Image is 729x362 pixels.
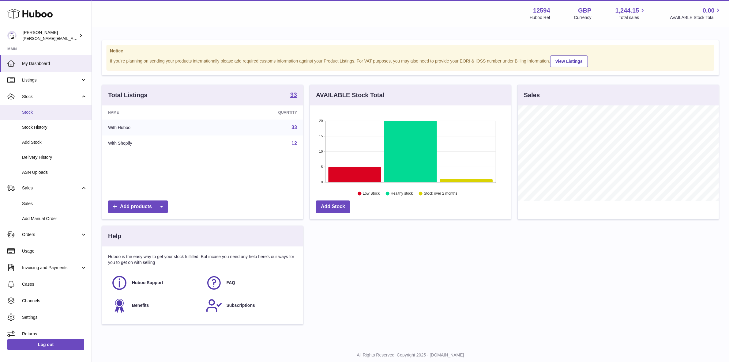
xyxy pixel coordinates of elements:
[23,36,123,41] span: [PERSON_NAME][EMAIL_ADDRESS][DOMAIN_NAME]
[530,15,550,21] div: Huboo Ref
[290,92,297,98] strong: 33
[578,6,591,15] strong: GBP
[703,6,715,15] span: 0.00
[102,135,210,151] td: With Shopify
[206,297,294,314] a: Subscriptions
[363,192,380,196] text: Low Stock
[22,185,81,191] span: Sales
[619,15,646,21] span: Total sales
[22,154,87,160] span: Delivery History
[110,55,711,67] div: If you're planning on sending your products internationally please add required customs informati...
[670,6,722,21] a: 0.00 AVAILABLE Stock Total
[319,150,323,153] text: 10
[108,91,148,99] h3: Total Listings
[132,280,163,286] span: Huboo Support
[524,91,540,99] h3: Sales
[316,91,384,99] h3: AVAILABLE Stock Total
[321,180,323,184] text: 0
[670,15,722,21] span: AVAILABLE Stock Total
[22,281,87,287] span: Cases
[22,201,87,207] span: Sales
[22,314,87,320] span: Settings
[22,77,81,83] span: Listings
[290,92,297,99] a: 33
[319,134,323,138] text: 15
[533,6,550,15] strong: 12594
[102,105,210,120] th: Name
[111,297,200,314] a: Benefits
[210,105,303,120] th: Quantity
[550,55,588,67] a: View Listings
[22,170,87,175] span: ASN Uploads
[22,232,81,238] span: Orders
[291,141,297,146] a: 12
[102,120,210,135] td: With Huboo
[22,331,87,337] span: Returns
[321,165,323,169] text: 5
[108,254,297,265] p: Huboo is the easy way to get your stock fulfilled. But incase you need any help here's our ways f...
[291,125,297,130] a: 33
[319,119,323,123] text: 20
[7,31,17,40] img: owen@wearemakewaves.com
[22,265,81,271] span: Invoicing and Payments
[23,30,78,41] div: [PERSON_NAME]
[22,61,87,67] span: My Dashboard
[227,303,255,308] span: Subscriptions
[424,192,457,196] text: Stock over 2 months
[227,280,235,286] span: FAQ
[110,48,711,54] strong: Notice
[22,124,87,130] span: Stock History
[22,248,87,254] span: Usage
[391,192,413,196] text: Healthy stock
[615,6,646,21] a: 1,244.15 Total sales
[22,94,81,100] span: Stock
[22,298,87,304] span: Channels
[97,352,724,358] p: All Rights Reserved. Copyright 2025 - [DOMAIN_NAME]
[22,216,87,222] span: Add Manual Order
[574,15,592,21] div: Currency
[108,200,168,213] a: Add products
[22,109,87,115] span: Stock
[22,139,87,145] span: Add Stock
[132,303,149,308] span: Benefits
[111,275,200,291] a: Huboo Support
[108,232,121,240] h3: Help
[7,339,84,350] a: Log out
[615,6,639,15] span: 1,244.15
[316,200,350,213] a: Add Stock
[206,275,294,291] a: FAQ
